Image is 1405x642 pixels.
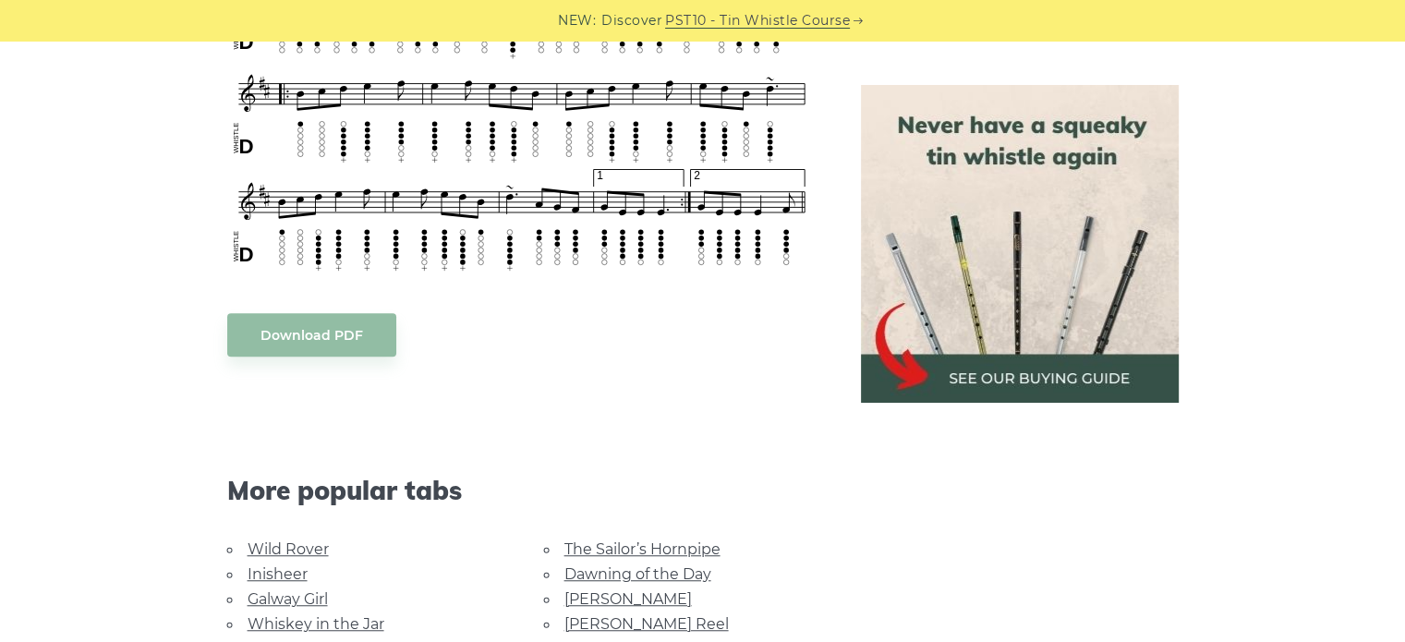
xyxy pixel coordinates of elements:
a: Inisheer [248,565,308,583]
a: Dawning of the Day [564,565,711,583]
a: PST10 - Tin Whistle Course [665,10,850,31]
span: More popular tabs [227,475,817,506]
a: Galway Girl [248,590,328,608]
img: tin whistle buying guide [861,85,1179,403]
a: Whiskey in the Jar [248,615,384,633]
a: Wild Rover [248,540,329,558]
a: [PERSON_NAME] Reel [564,615,729,633]
a: Download PDF [227,313,396,357]
span: Discover [601,10,662,31]
a: The Sailor’s Hornpipe [564,540,721,558]
span: NEW: [558,10,596,31]
a: [PERSON_NAME] [564,590,692,608]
